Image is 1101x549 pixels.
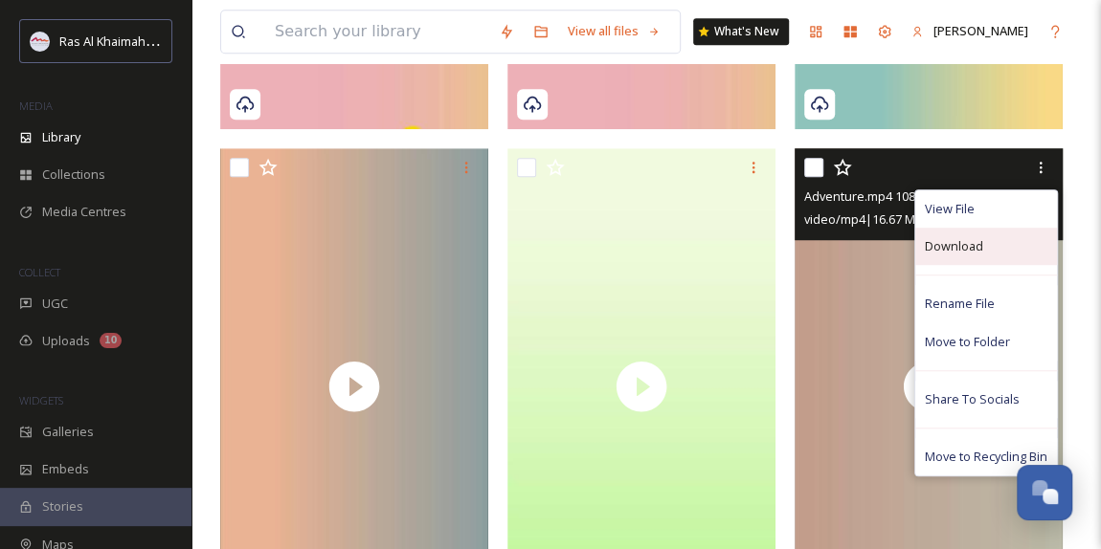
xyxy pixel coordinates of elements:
a: View all files [558,12,670,50]
span: COLLECT [19,265,60,279]
span: Media Centres [42,203,126,221]
span: WIDGETS [19,393,63,407]
img: Logo_RAKTDA_RGB-01.png [31,32,50,51]
span: Galleries [42,423,94,441]
span: Stories [42,497,83,516]
div: 10 [100,333,122,348]
span: Collections [42,165,105,184]
input: Search your library [265,11,489,53]
a: What's New [693,18,789,45]
span: MEDIA [19,99,53,113]
span: Embeds [42,460,89,478]
a: [PERSON_NAME] [902,12,1038,50]
span: UGC [42,295,68,313]
span: Rename File [925,295,995,313]
span: Move to Recycling Bin [925,448,1047,466]
span: Adventure.mp4 1080x1920 [804,187,955,205]
span: Move to Folder [925,333,1010,351]
span: video/mp4 | 16.67 MB | 1080 x 1920 [804,210,990,228]
span: Uploads [42,332,90,350]
span: Library [42,128,80,146]
span: Download [925,237,983,255]
button: Open Chat [1017,465,1072,520]
span: Ras Al Khaimah Tourism Development Authority [59,32,330,50]
span: [PERSON_NAME] [933,22,1028,39]
span: Share To Socials [925,390,1020,408]
span: View File [925,200,975,218]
